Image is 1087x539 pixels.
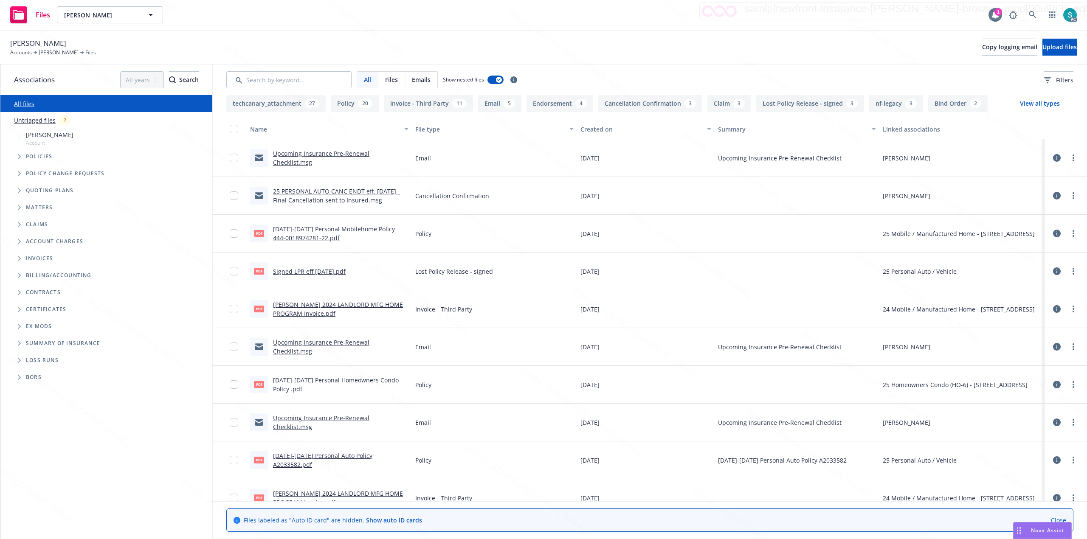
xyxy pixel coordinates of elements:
[59,115,70,125] div: 2
[57,6,163,23] button: [PERSON_NAME]
[1014,522,1024,539] div: Drag to move
[415,191,489,200] span: Cancellation Confirmation
[415,125,564,134] div: File type
[26,256,54,261] span: Invoices
[970,99,981,108] div: 2
[230,418,238,427] input: Toggle Row Selected
[718,154,842,163] span: Upcoming Insurance Pre-Renewal Checklist
[1006,95,1073,112] button: View all types
[443,76,484,83] span: Show nested files
[1068,153,1079,163] a: more
[1068,379,1079,390] a: more
[1051,516,1066,525] a: Close
[718,418,842,427] span: Upcoming Insurance Pre-Renewal Checklist
[580,418,600,427] span: [DATE]
[598,95,702,112] button: Cancellation Confirmation
[273,267,346,275] a: Signed LPR eff [DATE].pdf
[14,100,34,108] a: All files
[331,95,379,112] button: Policy
[247,119,412,139] button: Name
[1068,417,1079,427] a: more
[226,95,326,112] button: techcanary_attachment
[64,11,138,20] span: [PERSON_NAME]
[273,489,403,506] a: [PERSON_NAME] 2024 LANDLORD MFG HOME PROGRAM Invoice.pdf
[580,191,600,200] span: [DATE]
[580,494,600,503] span: [DATE]
[883,418,930,427] div: [PERSON_NAME]
[14,74,55,85] span: Associations
[1024,6,1041,23] a: Search
[366,516,422,524] a: Show auto ID cards
[230,305,238,313] input: Toggle Row Selected
[1068,228,1079,239] a: more
[883,380,1028,389] div: 25 Homeowners Condo (HO-6) - [STREET_ADDRESS]
[883,267,957,276] div: 25 Personal Auto / Vehicle
[928,95,988,112] button: Bind Order
[580,229,600,238] span: [DATE]
[412,119,577,139] button: File type
[415,380,431,389] span: Policy
[846,99,858,108] div: 3
[250,125,399,134] div: Name
[580,305,600,314] span: [DATE]
[1005,6,1022,23] a: Report a Bug
[905,99,917,108] div: 3
[385,75,398,84] span: Files
[1044,6,1061,23] a: Switch app
[254,457,264,463] span: pdf
[415,494,472,503] span: Invoice - Third Party
[994,8,1002,16] div: 1
[883,191,930,200] div: [PERSON_NAME]
[230,229,238,238] input: Toggle Row Selected
[415,267,493,276] span: Lost Policy Release - signed
[883,305,1035,314] div: 24 Mobile / Manufactured Home - [STREET_ADDRESS]
[1031,527,1064,534] span: Nova Assist
[39,49,79,56] a: [PERSON_NAME]
[230,494,238,502] input: Toggle Row Selected
[26,324,52,329] span: Ex Mods
[1042,39,1077,56] button: Upload files
[1044,71,1073,88] button: Filters
[733,99,745,108] div: 3
[415,342,431,351] span: Email
[273,452,372,469] a: [DATE]-[DATE] Personal Auto Policy A2033582.pdf
[575,99,587,108] div: 4
[452,99,467,108] div: 11
[254,306,264,312] span: pdf
[384,95,473,112] button: Invoice - Third Party
[230,154,238,162] input: Toggle Row Selected
[869,95,923,112] button: nf-legacy
[707,95,751,112] button: Claim
[230,125,238,133] input: Select all
[883,456,957,465] div: 25 Personal Auto / Vehicle
[254,381,264,387] span: pdf
[26,205,53,210] span: Matters
[26,273,92,278] span: Billing/Accounting
[1068,342,1079,352] a: more
[85,49,96,56] span: Files
[982,43,1037,51] span: Copy logging email
[254,494,264,501] span: pdf
[580,154,600,163] span: [DATE]
[883,494,1035,503] div: 24 Mobile / Manufactured Home - [STREET_ADDRESS]
[273,187,400,204] a: 25 PERSONAL AUTO CANC ENDT eff. [DATE] - Final Cancellation sent to Insured.msg
[26,130,73,139] span: [PERSON_NAME]
[684,99,696,108] div: 3
[580,267,600,276] span: [DATE]
[26,171,104,176] span: Policy change requests
[10,38,66,49] span: [PERSON_NAME]
[305,99,319,108] div: 27
[415,229,431,238] span: Policy
[715,119,880,139] button: Summary
[230,456,238,464] input: Toggle Row Selected
[879,119,1045,139] button: Linked associations
[273,225,395,242] a: [DATE]-[DATE] Personal Mobilehome Policy 444-0018974281-22.pdf
[883,125,1041,134] div: Linked associations
[254,230,264,236] span: pdf
[254,268,264,274] span: pdf
[230,267,238,275] input: Toggle Row Selected
[26,307,66,312] span: Certificates
[0,129,212,267] div: Tree Example
[1068,191,1079,201] a: more
[26,154,53,159] span: Policies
